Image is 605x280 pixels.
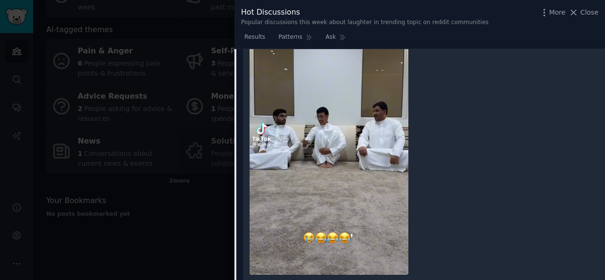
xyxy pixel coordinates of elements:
[326,33,336,42] span: Ask
[278,33,302,42] span: Patterns
[322,30,349,49] a: Ask
[241,7,489,18] div: Hot Discussions
[569,8,598,17] button: Close
[241,30,268,49] a: Results
[275,30,315,49] a: Patterns
[549,8,566,17] span: More
[580,8,598,17] span: Close
[539,8,566,17] button: More
[241,18,489,27] div: Popular discussions this week about laughter in trending topic on reddit communities
[244,33,265,42] span: Results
